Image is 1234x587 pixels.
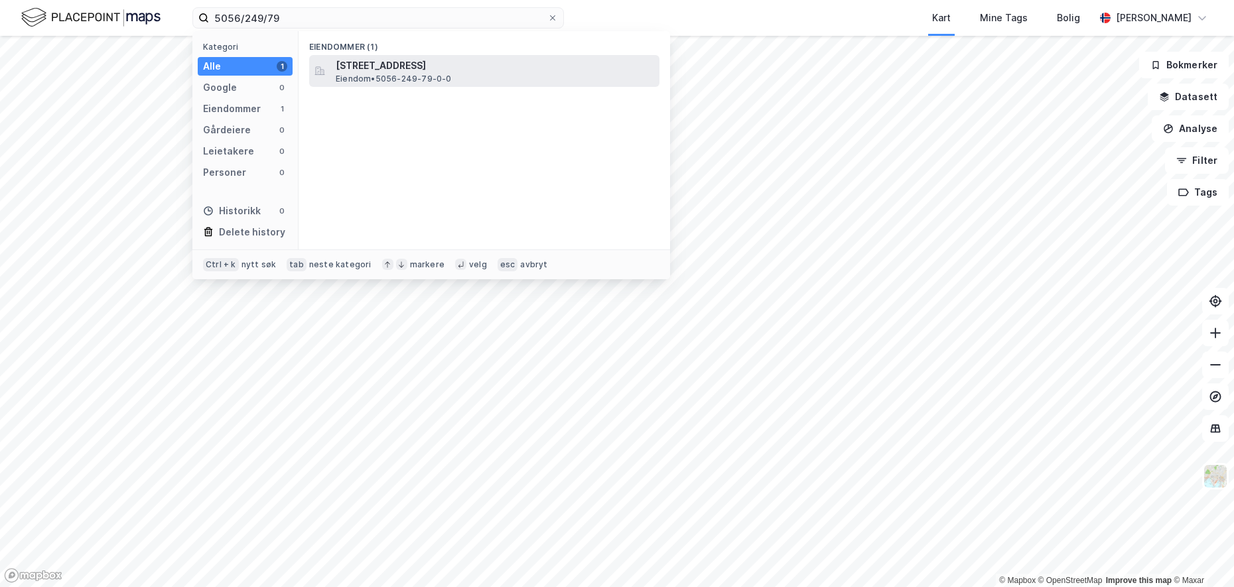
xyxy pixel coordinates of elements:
div: 0 [277,125,287,135]
span: [STREET_ADDRESS] [336,58,654,74]
div: Eiendommer [203,101,261,117]
div: nytt søk [241,259,277,270]
div: Google [203,80,237,96]
button: Datasett [1148,84,1229,110]
a: Mapbox homepage [4,568,62,583]
div: 0 [277,82,287,93]
div: neste kategori [309,259,372,270]
div: 1 [277,103,287,114]
button: Bokmerker [1139,52,1229,78]
img: Z [1203,464,1228,489]
div: Alle [203,58,221,74]
button: Filter [1165,147,1229,174]
div: Gårdeiere [203,122,251,138]
div: Kategori [203,42,293,52]
button: Analyse [1152,115,1229,142]
div: 0 [277,206,287,216]
input: Søk på adresse, matrikkel, gårdeiere, leietakere eller personer [209,8,547,28]
div: Leietakere [203,143,254,159]
div: markere [410,259,445,270]
div: Kart [932,10,951,26]
div: Eiendommer (1) [299,31,670,55]
div: Historikk [203,203,261,219]
div: velg [469,259,487,270]
iframe: Chat Widget [1168,523,1234,587]
div: 1 [277,61,287,72]
a: Improve this map [1106,576,1172,585]
span: Eiendom • 5056-249-79-0-0 [336,74,452,84]
img: logo.f888ab2527a4732fd821a326f86c7f29.svg [21,6,161,29]
div: esc [498,258,518,271]
button: Tags [1167,179,1229,206]
div: [PERSON_NAME] [1116,10,1192,26]
div: Ctrl + k [203,258,239,271]
div: Bolig [1057,10,1080,26]
div: 0 [277,167,287,178]
a: Mapbox [999,576,1036,585]
div: avbryt [520,259,547,270]
a: OpenStreetMap [1038,576,1103,585]
div: Personer [203,164,246,180]
div: 0 [277,146,287,157]
div: Mine Tags [980,10,1028,26]
div: tab [287,258,307,271]
div: Delete history [219,224,285,240]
